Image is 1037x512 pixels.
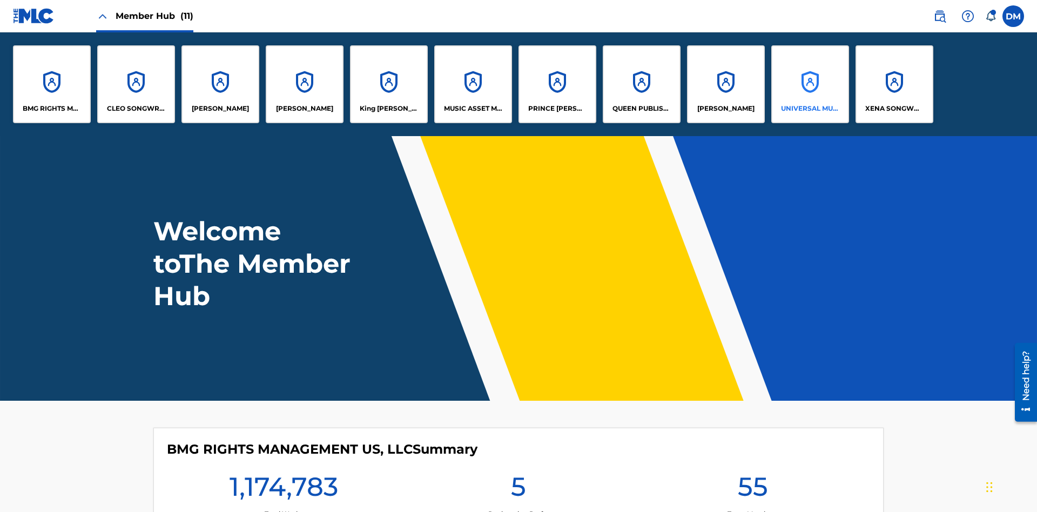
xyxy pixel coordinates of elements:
a: AccountsXENA SONGWRITER [856,45,933,123]
p: UNIVERSAL MUSIC PUB GROUP [781,104,840,113]
p: ELVIS COSTELLO [192,104,249,113]
a: Public Search [929,5,951,27]
img: Close [96,10,109,23]
h1: 55 [738,470,768,509]
img: MLC Logo [13,8,55,24]
img: search [933,10,946,23]
a: AccountsUNIVERSAL MUSIC PUB GROUP [771,45,849,123]
div: User Menu [1002,5,1024,27]
p: XENA SONGWRITER [865,104,924,113]
p: CLEO SONGWRITER [107,104,166,113]
h1: Welcome to The Member Hub [153,215,355,312]
a: AccountsPRINCE [PERSON_NAME] [518,45,596,123]
p: BMG RIGHTS MANAGEMENT US, LLC [23,104,82,113]
p: PRINCE MCTESTERSON [528,104,587,113]
iframe: Chat Widget [983,460,1037,512]
p: MUSIC ASSET MANAGEMENT (MAM) [444,104,503,113]
p: King McTesterson [360,104,419,113]
a: AccountsKing [PERSON_NAME] [350,45,428,123]
h1: 1,174,783 [230,470,338,509]
p: EYAMA MCSINGER [276,104,333,113]
a: AccountsMUSIC ASSET MANAGEMENT (MAM) [434,45,512,123]
h4: BMG RIGHTS MANAGEMENT US, LLC [167,441,477,457]
a: Accounts[PERSON_NAME] [266,45,344,123]
p: RONALD MCTESTERSON [697,104,755,113]
h1: 5 [511,470,526,509]
a: AccountsBMG RIGHTS MANAGEMENT US, LLC [13,45,91,123]
a: AccountsQUEEN PUBLISHA [603,45,681,123]
a: Accounts[PERSON_NAME] [687,45,765,123]
a: AccountsCLEO SONGWRITER [97,45,175,123]
div: Drag [986,471,993,503]
span: (11) [180,11,193,21]
span: Member Hub [116,10,193,22]
img: help [961,10,974,23]
div: Notifications [985,11,996,22]
p: QUEEN PUBLISHA [612,104,671,113]
a: Accounts[PERSON_NAME] [181,45,259,123]
iframe: Resource Center [1007,339,1037,427]
div: Help [957,5,979,27]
